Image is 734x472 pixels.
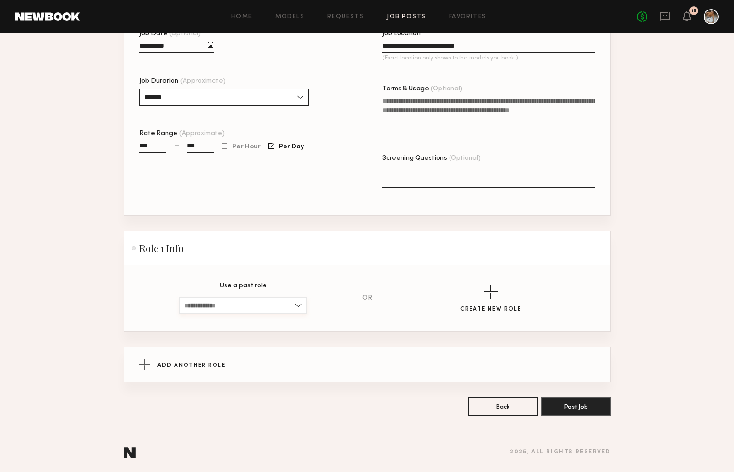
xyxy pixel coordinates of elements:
div: Job Duration [139,78,309,85]
button: Post Job [541,397,611,416]
textarea: Terms & Usage(Optional) [382,96,595,128]
h2: Role 1 Info [132,243,184,254]
div: — [174,142,179,149]
p: (Exact location only shown to the models you book.) [382,55,595,61]
span: Per Hour [232,144,261,150]
button: Add Another Role [124,347,610,382]
span: (Optional) [449,155,480,162]
div: 15 [691,9,696,14]
div: Job Date [139,30,214,37]
input: Job Location(Exact location only shown to the models you book.) [382,42,595,53]
span: (Optional) [169,30,201,37]
div: 2025 , all rights reserved [510,449,610,455]
a: Favorites [449,14,487,20]
a: Requests [327,14,364,20]
span: (Approximate) [179,130,225,137]
div: Create New Role [460,306,521,313]
a: Home [231,14,253,20]
div: Terms & Usage [382,86,595,92]
p: Use a past role [220,283,267,289]
span: Add Another Role [157,363,225,368]
div: Job Location [382,30,595,37]
span: Per Day [279,144,304,150]
a: Job Posts [387,14,426,20]
div: Rate Range [139,130,352,137]
textarea: Screening Questions(Optional) [382,166,595,188]
div: Screening Questions [382,155,595,162]
button: Create New Role [460,285,521,313]
a: Models [275,14,304,20]
button: Back [468,397,538,416]
div: OR [362,295,372,302]
span: (Optional) [431,86,462,92]
span: (Approximate) [180,78,225,85]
